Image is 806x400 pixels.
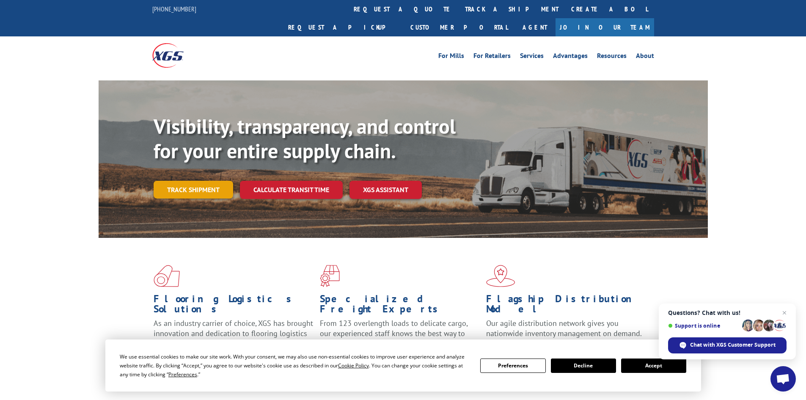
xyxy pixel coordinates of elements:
span: Cookie Policy [338,362,369,369]
span: Questions? Chat with us! [668,309,787,316]
p: From 123 overlength loads to delicate cargo, our experienced staff knows the best way to move you... [320,318,480,356]
a: About [636,52,654,62]
div: Chat with XGS Customer Support [668,337,787,353]
span: Support is online [668,323,739,329]
a: [PHONE_NUMBER] [152,5,196,13]
a: XGS ASSISTANT [349,181,422,199]
button: Accept [621,359,686,373]
div: Open chat [770,366,796,392]
b: Visibility, transparency, and control for your entire supply chain. [154,113,456,164]
a: For Retailers [473,52,511,62]
button: Preferences [480,359,545,373]
span: Close chat [779,308,789,318]
div: Cookie Consent Prompt [105,339,701,392]
a: Agent [514,18,556,36]
img: xgs-icon-total-supply-chain-intelligence-red [154,265,180,287]
span: Preferences [168,371,197,378]
a: Track shipment [154,181,233,199]
div: We use essential cookies to make our site work. With your consent, we may also use non-essential ... [120,352,470,379]
a: Request a pickup [282,18,404,36]
h1: Specialized Freight Experts [320,294,480,318]
a: Calculate transit time [240,181,343,199]
a: Customer Portal [404,18,514,36]
a: Advantages [553,52,588,62]
span: Our agile distribution network gives you nationwide inventory management on demand. [486,318,642,338]
img: xgs-icon-flagship-distribution-model-red [486,265,515,287]
button: Decline [551,359,616,373]
span: Chat with XGS Customer Support [690,341,776,349]
a: For Mills [438,52,464,62]
a: Resources [597,52,627,62]
a: Join Our Team [556,18,654,36]
h1: Flooring Logistics Solutions [154,294,314,318]
img: xgs-icon-focused-on-flooring-red [320,265,340,287]
h1: Flagship Distribution Model [486,294,646,318]
span: As an industry carrier of choice, XGS has brought innovation and dedication to flooring logistics... [154,318,313,348]
a: Services [520,52,544,62]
